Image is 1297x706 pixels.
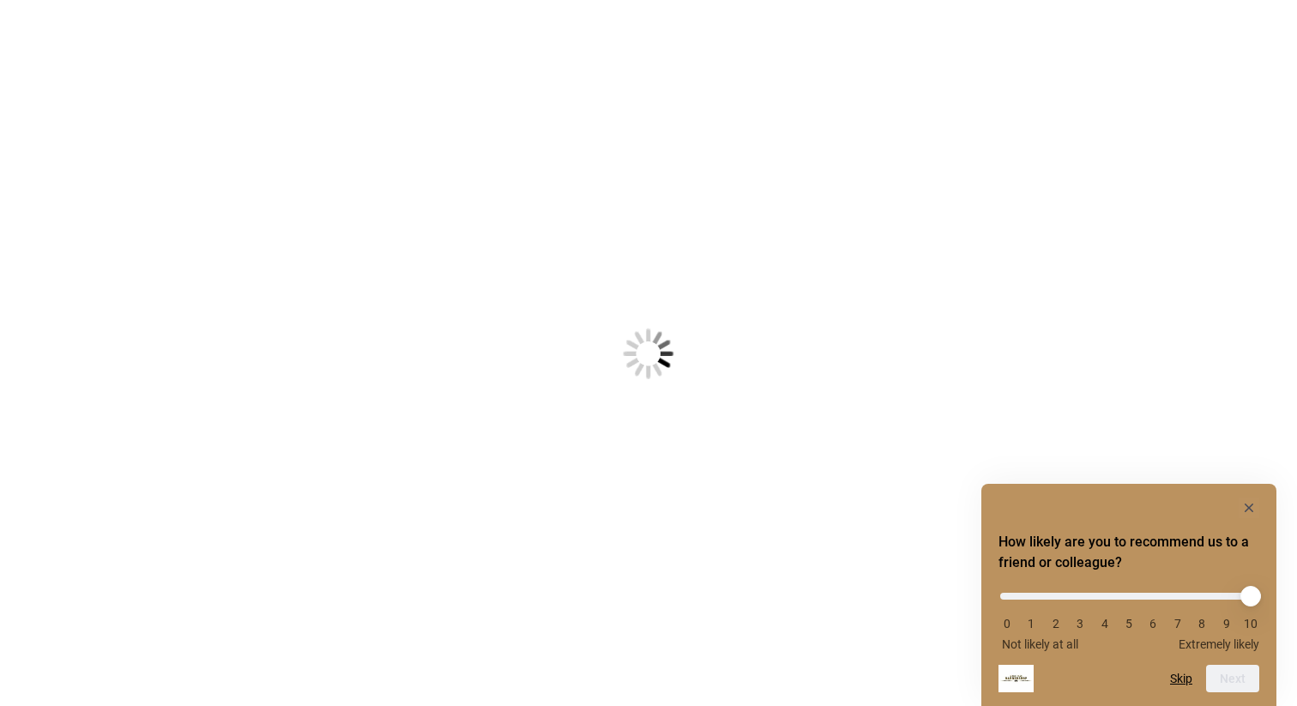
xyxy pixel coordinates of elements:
span: Not likely at all [1002,637,1078,651]
li: 6 [1144,617,1161,631]
li: 2 [1047,617,1065,631]
h2: How likely are you to recommend us to a friend or colleague? Select an option from 0 to 10, with ... [998,532,1259,573]
li: 7 [1169,617,1186,631]
span: Extremely likely [1179,637,1259,651]
div: How likely are you to recommend us to a friend or colleague? Select an option from 0 to 10, with ... [998,580,1259,651]
li: 9 [1218,617,1235,631]
li: 4 [1096,617,1113,631]
li: 3 [1071,617,1089,631]
li: 10 [1242,617,1259,631]
button: Hide survey [1239,498,1259,518]
button: Next question [1206,665,1259,692]
li: 5 [1120,617,1137,631]
li: 8 [1193,617,1210,631]
img: Loading [539,244,758,463]
button: Skip [1170,672,1192,685]
li: 0 [998,617,1016,631]
li: 1 [1023,617,1040,631]
div: How likely are you to recommend us to a friend or colleague? Select an option from 0 to 10, with ... [998,498,1259,692]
